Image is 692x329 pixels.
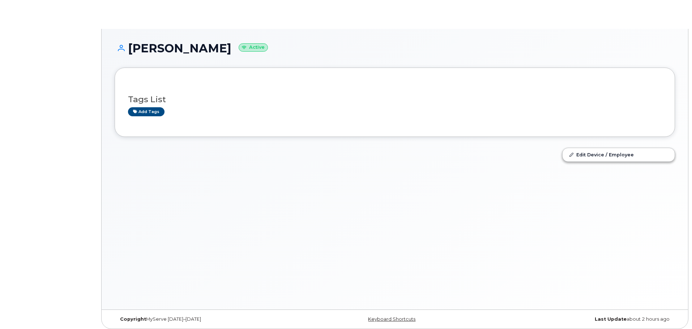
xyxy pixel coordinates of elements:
div: MyServe [DATE]–[DATE] [115,316,302,322]
strong: Last Update [595,316,627,322]
div: about 2 hours ago [488,316,675,322]
a: Keyboard Shortcuts [368,316,415,322]
a: Edit Device / Employee [563,148,675,161]
small: Active [239,43,268,52]
h3: Tags List [128,95,662,104]
a: Add tags [128,107,165,116]
strong: Copyright [120,316,146,322]
h1: [PERSON_NAME] [115,42,675,55]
